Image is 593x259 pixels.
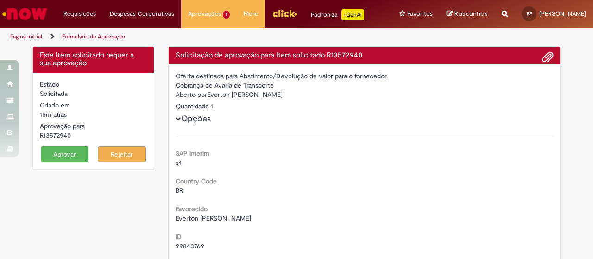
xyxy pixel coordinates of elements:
[454,9,488,18] span: Rascunhos
[176,149,209,158] b: SAP Interim
[188,9,221,19] span: Aprovações
[62,33,125,40] a: Formulário de Aprovação
[63,9,96,19] span: Requisições
[272,6,297,20] img: click_logo_yellow_360x200.png
[40,80,59,89] label: Estado
[539,10,586,18] span: [PERSON_NAME]
[176,81,554,90] div: Cobrança de Avaria de Transporte
[311,9,364,20] div: Padroniza
[176,186,183,195] span: BR
[341,9,364,20] p: +GenAi
[176,233,182,241] b: ID
[1,5,49,23] img: ServiceNow
[110,9,174,19] span: Despesas Corporativas
[176,90,207,99] label: Aberto por
[447,10,488,19] a: Rascunhos
[40,121,85,131] label: Aprovação para
[10,33,42,40] a: Página inicial
[223,11,230,19] span: 1
[40,89,147,98] div: Solicitada
[407,9,433,19] span: Favoritos
[40,110,67,119] time: 30/09/2025 16:24:04
[41,146,89,162] button: Aprovar
[98,146,146,162] button: Rejeitar
[527,11,532,17] span: BF
[40,51,147,68] h4: Este Item solicitado requer a sua aprovação
[176,71,554,81] div: Oferta destinada para Abatimento/Devolução de valor para o fornecedor.
[40,110,67,119] span: 15m atrás
[244,9,258,19] span: More
[176,90,554,101] div: Everton [PERSON_NAME]
[176,158,182,167] span: s4
[40,131,147,140] div: R13572940
[176,214,251,222] span: Everton [PERSON_NAME]
[176,101,554,111] div: Quantidade 1
[40,110,147,119] div: 30/09/2025 16:24:04
[40,101,70,110] label: Criado em
[176,177,217,185] b: Country Code
[7,28,388,45] ul: Trilhas de página
[176,205,208,213] b: Favorecido
[176,51,554,60] h4: Solicitação de aprovação para Item solicitado R13572940
[176,242,204,250] span: 99843769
